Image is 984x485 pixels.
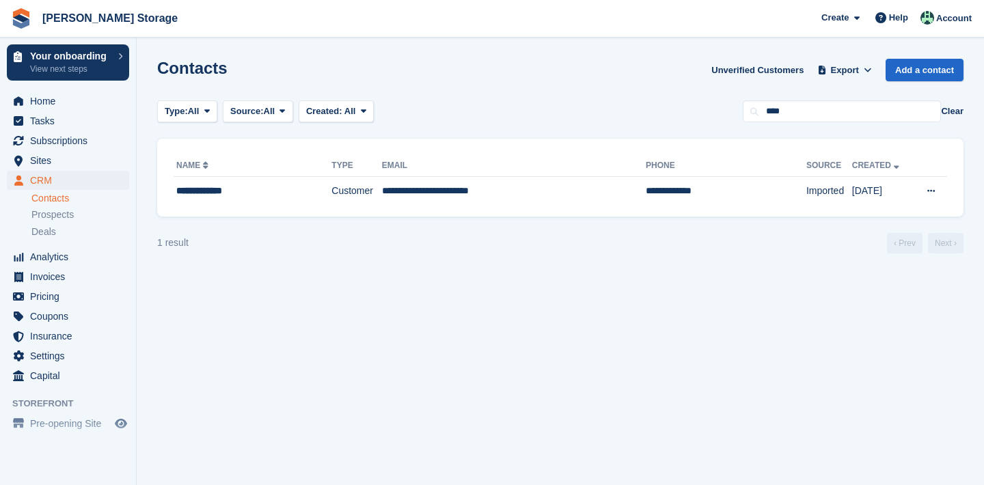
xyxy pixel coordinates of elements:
[223,100,293,123] button: Source: All
[11,8,31,29] img: stora-icon-8386f47178a22dfd0bd8f6a31ec36ba5ce8667c1dd55bd0f319d3a0aa187defe.svg
[30,287,112,306] span: Pricing
[889,11,908,25] span: Help
[852,177,912,206] td: [DATE]
[382,155,646,177] th: Email
[30,92,112,111] span: Home
[30,63,111,75] p: View next steps
[831,64,859,77] span: Export
[920,11,934,25] img: Nicholas Pain
[30,111,112,130] span: Tasks
[7,151,129,170] a: menu
[806,155,852,177] th: Source
[31,192,129,205] a: Contacts
[30,307,112,326] span: Coupons
[157,100,217,123] button: Type: All
[7,366,129,385] a: menu
[331,177,381,206] td: Customer
[306,106,342,116] span: Created:
[936,12,972,25] span: Account
[7,111,129,130] a: menu
[30,346,112,365] span: Settings
[157,59,228,77] h1: Contacts
[37,7,183,29] a: [PERSON_NAME] Storage
[646,155,806,177] th: Phone
[7,267,129,286] a: menu
[165,105,188,118] span: Type:
[7,247,129,266] a: menu
[176,161,211,170] a: Name
[30,366,112,385] span: Capital
[7,44,129,81] a: Your onboarding View next steps
[706,59,809,81] a: Unverified Customers
[7,346,129,365] a: menu
[806,177,852,206] td: Imported
[30,247,112,266] span: Analytics
[7,414,129,433] a: menu
[7,171,129,190] a: menu
[331,155,381,177] th: Type
[230,105,263,118] span: Source:
[7,307,129,326] a: menu
[7,327,129,346] a: menu
[30,414,112,433] span: Pre-opening Site
[884,233,966,253] nav: Page
[299,100,374,123] button: Created: All
[941,105,963,118] button: Clear
[30,267,112,286] span: Invoices
[7,131,129,150] a: menu
[852,161,902,170] a: Created
[12,397,136,411] span: Storefront
[887,233,922,253] a: Previous
[7,287,129,306] a: menu
[30,171,112,190] span: CRM
[31,225,56,238] span: Deals
[157,236,189,250] div: 1 result
[7,92,129,111] a: menu
[31,225,129,239] a: Deals
[30,131,112,150] span: Subscriptions
[31,208,74,221] span: Prospects
[31,208,129,222] a: Prospects
[928,233,963,253] a: Next
[886,59,963,81] a: Add a contact
[815,59,875,81] button: Export
[344,106,356,116] span: All
[188,105,200,118] span: All
[113,415,129,432] a: Preview store
[30,327,112,346] span: Insurance
[30,51,111,61] p: Your onboarding
[264,105,275,118] span: All
[30,151,112,170] span: Sites
[821,11,849,25] span: Create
